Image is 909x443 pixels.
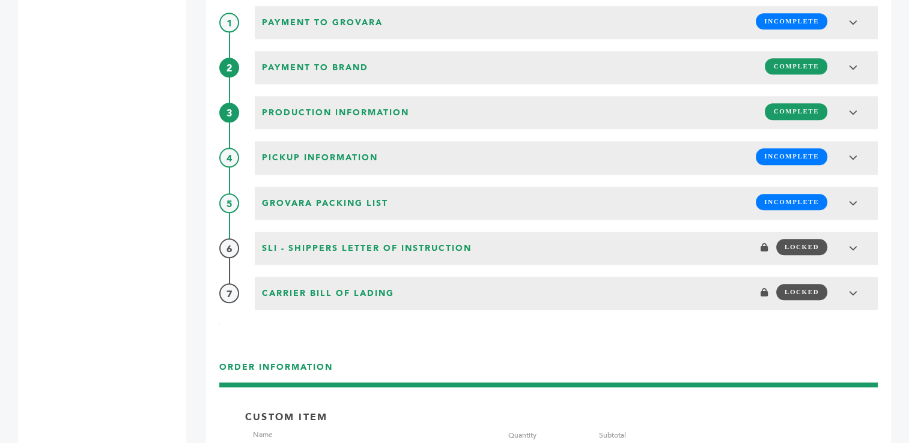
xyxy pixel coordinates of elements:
[756,13,827,29] span: INCOMPLETE
[258,284,398,303] span: Carrier Bill of Lading
[776,284,827,300] span: LOCKED
[776,239,827,255] span: LOCKED
[245,411,327,424] p: Custom Item
[258,58,372,77] span: Payment to brand
[219,361,878,382] h3: ORDER INFORMATION
[599,430,681,441] div: Subtotal
[756,148,827,164] span: INCOMPLETE
[258,148,382,167] span: Pickup Information
[508,430,591,441] div: Quantity
[258,103,413,122] span: Production Information
[258,239,475,258] span: SLI - Shippers Letter of Instruction
[756,194,827,210] span: INCOMPLETE
[765,103,827,119] span: COMPLETE
[765,58,827,74] span: COMPLETE
[258,194,392,213] span: Grovara Packing List
[253,430,499,441] div: Name
[258,13,386,32] span: Payment to Grovara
